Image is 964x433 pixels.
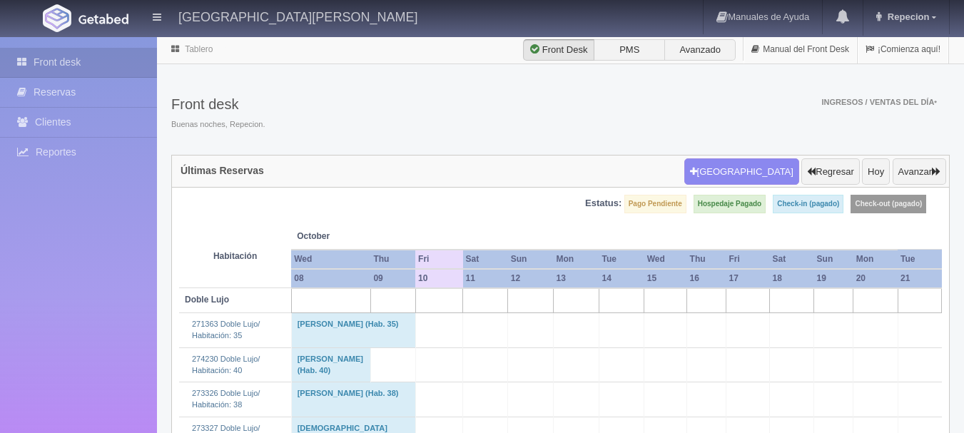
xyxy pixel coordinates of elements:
[297,230,410,243] span: October
[192,389,260,409] a: 273326 Doble Lujo/Habitación: 38
[43,4,71,32] img: Getabed
[858,36,948,63] a: ¡Comienza aquí!
[893,158,946,185] button: Avanzar
[726,269,769,288] th: 17
[687,269,726,288] th: 16
[508,269,554,288] th: 12
[814,250,853,269] th: Sun
[291,382,415,417] td: [PERSON_NAME] (Hab. 38)
[370,269,415,288] th: 09
[508,250,554,269] th: Sun
[463,250,508,269] th: Sat
[814,269,853,288] th: 19
[463,269,508,288] th: 11
[523,39,594,61] label: Front Desk
[770,269,814,288] th: 18
[801,158,859,185] button: Regresar
[213,251,257,261] strong: Habitación
[744,36,857,63] a: Manual del Front Desk
[624,195,686,213] label: Pago Pendiente
[192,355,260,375] a: 274230 Doble Lujo/Habitación: 40
[644,250,687,269] th: Wed
[862,158,890,185] button: Hoy
[171,96,265,112] h3: Front desk
[171,119,265,131] span: Buenas noches, Repecion.
[291,250,370,269] th: Wed
[415,250,462,269] th: Fri
[898,269,941,288] th: 21
[821,98,937,106] span: Ingresos / Ventas del día
[853,250,898,269] th: Mon
[185,295,229,305] b: Doble Lujo
[291,313,415,347] td: [PERSON_NAME] (Hab. 35)
[773,195,843,213] label: Check-in (pagado)
[78,14,128,24] img: Getabed
[553,269,599,288] th: 13
[853,269,898,288] th: 20
[370,250,415,269] th: Thu
[599,269,644,288] th: 14
[726,250,769,269] th: Fri
[291,269,370,288] th: 08
[694,195,766,213] label: Hospedaje Pagado
[185,44,213,54] a: Tablero
[884,11,930,22] span: Repecion
[585,197,621,210] label: Estatus:
[599,250,644,269] th: Tue
[594,39,665,61] label: PMS
[664,39,736,61] label: Avanzado
[553,250,599,269] th: Mon
[415,269,462,288] th: 10
[851,195,926,213] label: Check-out (pagado)
[644,269,687,288] th: 15
[770,250,814,269] th: Sat
[192,320,260,340] a: 271363 Doble Lujo/Habitación: 35
[898,250,941,269] th: Tue
[178,7,417,25] h4: [GEOGRAPHIC_DATA][PERSON_NAME]
[181,165,264,176] h4: Últimas Reservas
[684,158,799,185] button: [GEOGRAPHIC_DATA]
[291,347,370,382] td: [PERSON_NAME] (Hab. 40)
[687,250,726,269] th: Thu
